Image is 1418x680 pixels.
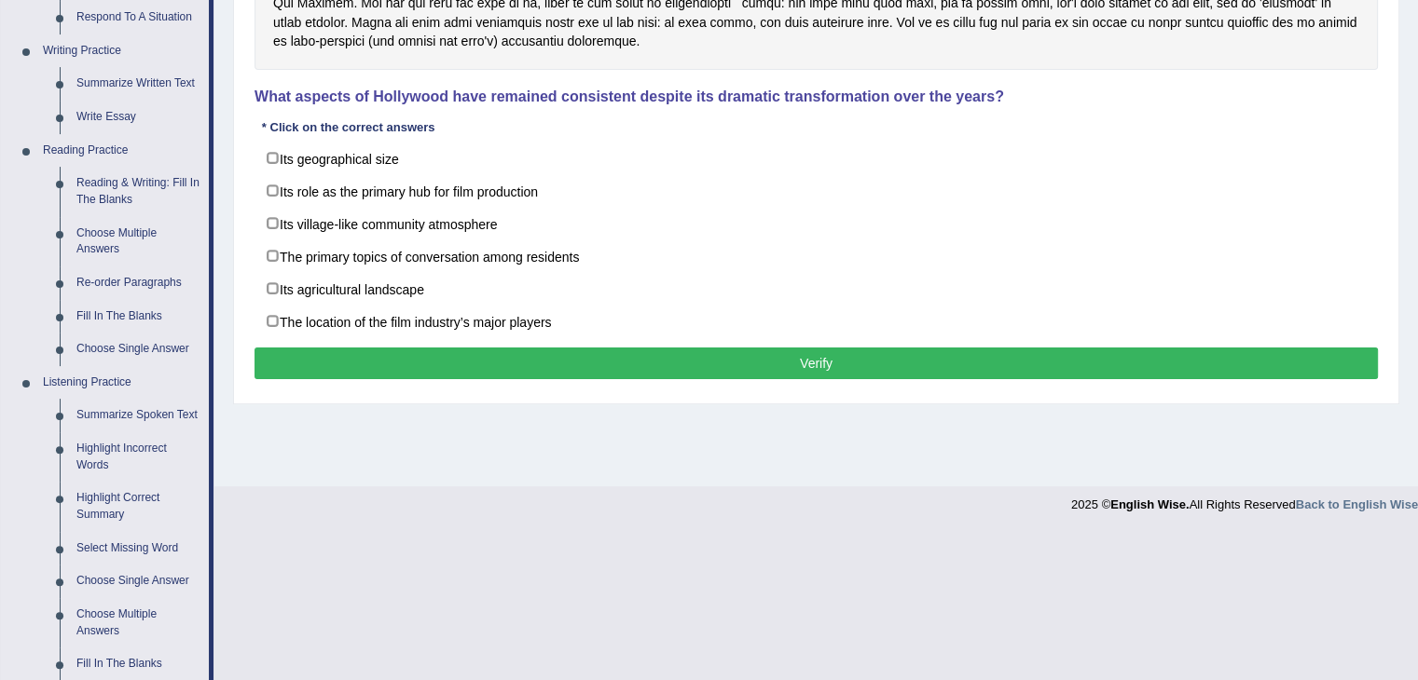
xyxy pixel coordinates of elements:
a: Reading Practice [34,134,209,168]
h4: What aspects of Hollywood have remained consistent despite its dramatic transformation over the y... [255,88,1378,105]
a: Choose Multiple Answers [68,217,209,266]
label: Its village-like community atmosphere [255,207,1378,240]
button: Verify [255,347,1378,379]
label: The primary topics of conversation among residents [255,239,1378,273]
strong: English Wise. [1110,497,1189,511]
a: Summarize Spoken Text [68,399,209,432]
label: Its agricultural landscape [255,272,1378,306]
div: 2025 © All Rights Reserved [1071,486,1418,513]
label: Its role as the primary hub for film production [255,174,1378,208]
a: Reading & Writing: Fill In The Blanks [68,167,209,216]
a: Choose Single Answer [68,333,209,366]
a: Re-order Paragraphs [68,266,209,300]
div: * Click on the correct answers [255,118,442,136]
label: Its geographical size [255,142,1378,175]
a: Highlight Correct Summary [68,482,209,531]
a: Summarize Written Text [68,67,209,101]
a: Listening Practice [34,366,209,400]
a: Choose Single Answer [68,564,209,598]
a: Fill In The Blanks [68,300,209,333]
a: Highlight Incorrect Words [68,432,209,482]
a: Choose Multiple Answers [68,598,209,647]
a: Write Essay [68,101,209,134]
a: Select Missing Word [68,532,209,565]
a: Writing Practice [34,34,209,68]
a: Respond To A Situation [68,1,209,34]
a: Back to English Wise [1296,497,1418,511]
label: The location of the film industry’s major players [255,305,1378,338]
